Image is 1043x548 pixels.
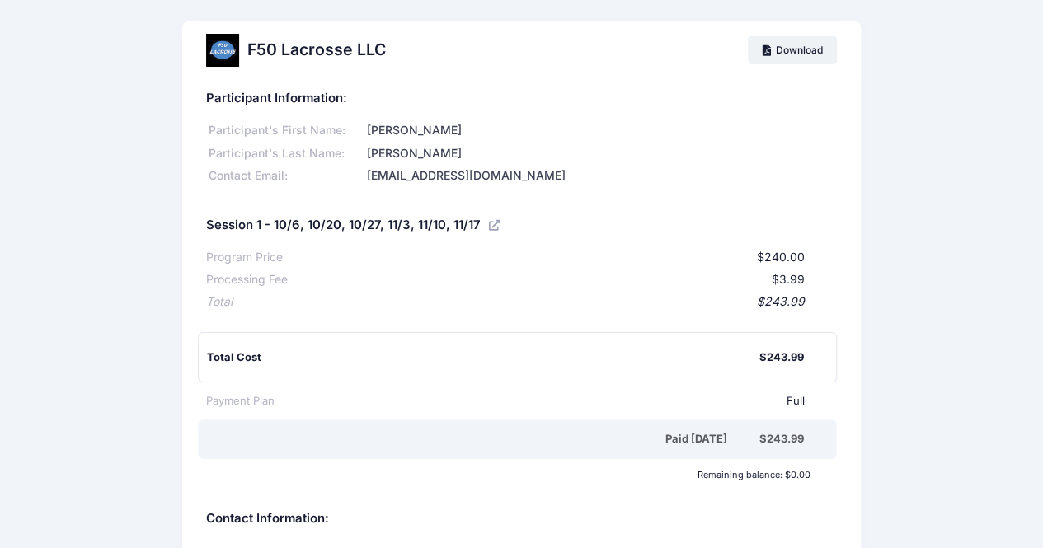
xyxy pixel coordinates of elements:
span: $240.00 [757,250,805,264]
div: $243.99 [759,431,804,447]
a: Download [748,36,837,64]
div: Participant's First Name: [206,122,364,139]
div: [PERSON_NAME] [364,145,837,162]
div: Participant's Last Name: [206,145,364,162]
div: Payment Plan [206,393,275,410]
div: [EMAIL_ADDRESS][DOMAIN_NAME] [364,167,837,185]
div: [PERSON_NAME] [364,122,837,139]
h5: Session 1 - 10/6, 10/20, 10/27, 11/3, 11/10, 11/17 [206,218,481,233]
div: Paid [DATE] [209,431,759,447]
div: $243.99 [759,349,804,366]
div: Program Price [206,249,283,266]
div: $3.99 [288,271,805,288]
div: $243.99 [233,293,805,311]
a: View Registration Details [489,218,502,232]
h2: F50 Lacrosse LLC [247,40,386,59]
div: Processing Fee [206,271,288,288]
div: Total Cost [207,349,759,366]
div: Total [206,293,233,311]
h5: Participant Information: [206,91,837,106]
h5: Contact Information: [206,512,837,527]
div: Full [275,393,805,410]
div: Contact Email: [206,167,364,185]
div: Remaining balance: $0.00 [198,470,818,480]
